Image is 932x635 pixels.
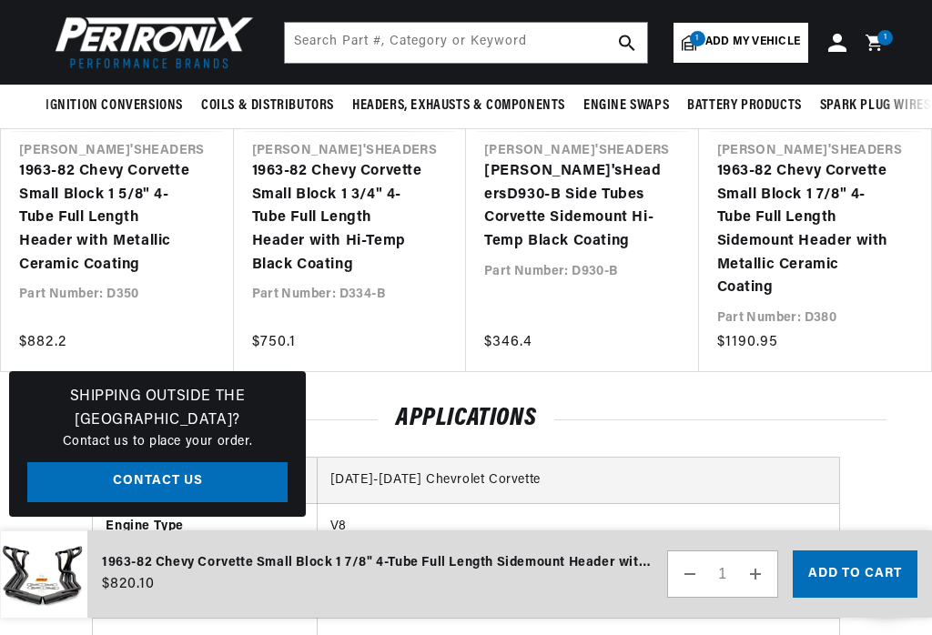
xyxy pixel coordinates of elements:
[27,462,288,503] a: Contact Us
[343,85,574,127] summary: Headers, Exhausts & Components
[201,96,334,116] span: Coils & Distributors
[285,23,647,63] input: Search Part #, Category or Keyword
[674,23,808,63] a: 1Add my vehicle
[717,160,896,300] a: 1963-82 Chevy Corvette Small Block 1 7/8" 4-Tube Full Length Sidemount Header with Metallic Ceram...
[574,85,678,127] summary: Engine Swaps
[607,23,647,63] button: search button
[884,30,887,45] span: 1
[317,458,838,504] td: [DATE]-[DATE] Chevrolet Corvette
[102,573,155,595] span: $820.10
[46,85,192,127] summary: Ignition Conversions
[583,96,669,116] span: Engine Swaps
[678,85,811,127] summary: Battery Products
[317,504,838,550] td: V8
[820,96,931,116] span: Spark Plug Wires
[705,34,800,51] span: Add my vehicle
[793,550,917,598] button: Add to cart
[690,31,705,46] span: 1
[352,96,565,116] span: Headers, Exhausts & Components
[19,160,198,277] a: 1963-82 Chevy Corvette Small Block 1 5/8" 4-Tube Full Length Header with Metallic Ceramic Coating
[252,160,431,277] a: 1963-82 Chevy Corvette Small Block 1 3/4" 4-Tube Full Length Header with Hi-Temp Black Coating
[46,96,183,116] span: Ignition Conversions
[687,96,802,116] span: Battery Products
[192,85,343,127] summary: Coils & Distributors
[27,432,288,452] p: Contact us to place your order.
[46,11,255,74] img: Pertronix
[46,408,886,430] h2: Applications
[27,386,288,432] h3: Shipping Outside the [GEOGRAPHIC_DATA]?
[93,504,317,550] th: Engine Type
[102,553,653,573] div: 1963-82 Chevy Corvette Small Block 1 7/8" 4-Tube Full Length Sidemount Header with Hi-Temp Black ...
[484,160,663,253] a: [PERSON_NAME]'sHeadersD930-B Side Tubes Corvette Sidemount Hi-Temp Black Coating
